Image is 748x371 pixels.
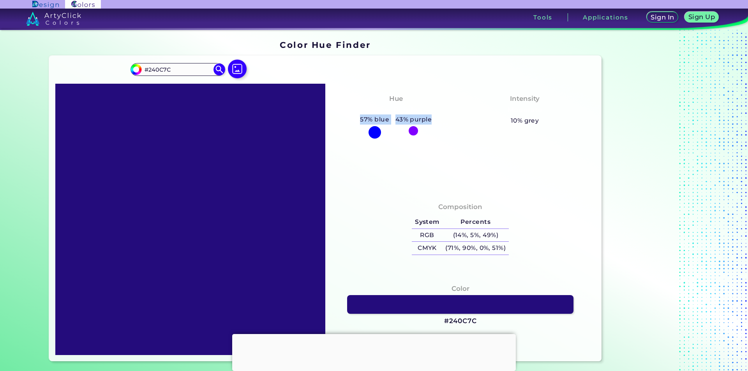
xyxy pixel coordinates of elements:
[443,216,509,229] h5: Percents
[32,1,58,8] img: ArtyClick Design logo
[371,105,421,115] h3: Blue-Purple
[280,39,370,51] h1: Color Hue Finder
[228,60,247,78] img: icon picture
[412,216,442,229] h5: System
[510,93,540,104] h4: Intensity
[232,334,516,369] iframe: Advertisement
[26,12,81,26] img: logo_artyclick_colors_white.svg
[438,201,482,213] h4: Composition
[605,37,702,364] iframe: Advertisement
[504,105,545,115] h3: Moderate
[685,12,719,23] a: Sign Up
[583,14,628,20] h3: Applications
[452,283,469,294] h4: Color
[533,14,552,20] h3: Tools
[688,14,715,20] h5: Sign Up
[141,64,214,75] input: type color..
[412,229,442,242] h5: RGB
[213,63,225,75] img: icon search
[443,242,509,255] h5: (71%, 90%, 0%, 51%)
[392,114,435,125] h5: 43% purple
[443,229,509,242] h5: (14%, 5%, 49%)
[357,114,392,125] h5: 57% blue
[511,116,539,126] h5: 10% grey
[444,316,477,326] h3: #240C7C
[389,93,403,104] h4: Hue
[651,14,674,20] h5: Sign In
[647,12,678,23] a: Sign In
[412,242,442,255] h5: CMYK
